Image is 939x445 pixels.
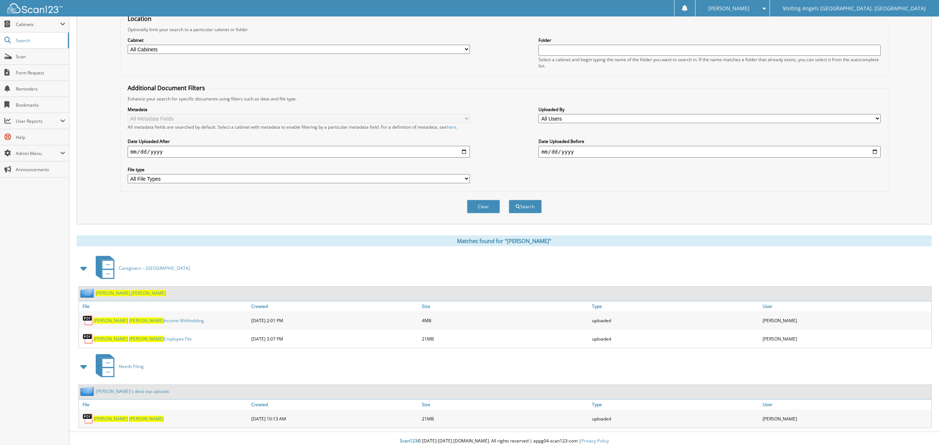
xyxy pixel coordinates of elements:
[420,411,591,426] div: 21MB
[16,54,65,60] span: Scan
[91,254,190,283] a: Caregivers – [GEOGRAPHIC_DATA]
[96,388,169,394] a: [PERSON_NAME]'s desk top uploads
[94,317,204,324] a: [PERSON_NAME] [PERSON_NAME]Income Withholding
[420,313,591,328] div: 4MB
[590,301,761,311] a: Type
[538,56,881,69] div: Select a cabinet and begin typing the name of the folder you want to search in. If the name match...
[581,438,609,444] a: Privacy Policy
[83,315,94,326] img: PDF.png
[7,3,62,13] img: scan123-logo-white.svg
[129,416,164,422] span: [PERSON_NAME]
[128,124,470,130] div: All metadata fields are searched by default. Select a cabinet with metadata to enable filtering b...
[124,15,155,23] legend: Location
[249,411,420,426] div: [DATE] 10:13 AM
[420,301,591,311] a: Size
[129,317,164,324] span: [PERSON_NAME]
[128,146,470,158] input: start
[77,235,932,246] div: Matches found for "[PERSON_NAME]"
[16,102,65,108] span: Bookmarks
[400,438,417,444] span: Scan123
[447,124,456,130] a: here
[128,138,470,144] label: Date Uploaded After
[590,400,761,409] a: Type
[538,138,881,144] label: Date Uploaded Before
[16,37,64,44] span: Search
[16,21,60,27] span: Cabinets
[467,200,500,213] button: Clear
[128,106,470,113] label: Metadata
[129,336,164,342] span: [PERSON_NAME]
[761,331,931,346] div: [PERSON_NAME]
[16,118,60,124] span: User Reports
[16,86,65,92] span: Reminders
[538,37,881,43] label: Folder
[249,331,420,346] div: [DATE] 3:07 PM
[131,290,166,296] span: [PERSON_NAME]
[249,301,420,311] a: Created
[538,106,881,113] label: Uploaded By
[80,387,96,396] img: folder2.png
[708,6,749,11] span: [PERSON_NAME]
[128,37,470,43] label: Cabinet
[83,413,94,424] img: PDF.png
[16,166,65,173] span: Announcements
[509,200,542,213] button: Search
[80,288,96,298] img: folder2.png
[91,352,144,381] a: Needs Filing
[538,146,881,158] input: end
[590,313,761,328] div: uploaded
[902,410,939,445] iframe: Chat Widget
[420,331,591,346] div: 21MB
[761,301,931,311] a: User
[124,26,885,33] div: Optionally limit your search to a particular cabinet or folder
[590,331,761,346] div: uploaded
[590,411,761,426] div: uploaded
[124,84,209,92] legend: Additional Document Filters
[249,400,420,409] a: Created
[94,416,128,422] span: [PERSON_NAME]
[761,313,931,328] div: [PERSON_NAME]
[124,96,885,102] div: Enhance your search for specific documents using filters such as date and file type.
[119,265,190,271] span: Caregivers – [GEOGRAPHIC_DATA]
[119,363,144,369] span: Needs Filing
[79,301,249,311] a: File
[79,400,249,409] a: File
[83,333,94,344] img: PDF.png
[94,317,128,324] span: [PERSON_NAME]
[128,166,470,173] label: File type
[249,313,420,328] div: [DATE] 2:01 PM
[783,6,926,11] span: Visiting Angels [GEOGRAPHIC_DATA], [GEOGRAPHIC_DATA]
[761,411,931,426] div: [PERSON_NAME]
[94,336,128,342] span: [PERSON_NAME]
[96,290,166,296] a: [PERSON_NAME],[PERSON_NAME]
[16,134,65,140] span: Help
[94,416,164,422] a: [PERSON_NAME] [PERSON_NAME]
[420,400,591,409] a: Size
[16,150,60,157] span: Admin Menu
[96,290,130,296] span: [PERSON_NAME]
[16,70,65,76] span: Form Request
[94,336,192,342] a: [PERSON_NAME] [PERSON_NAME]Employee File
[761,400,931,409] a: User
